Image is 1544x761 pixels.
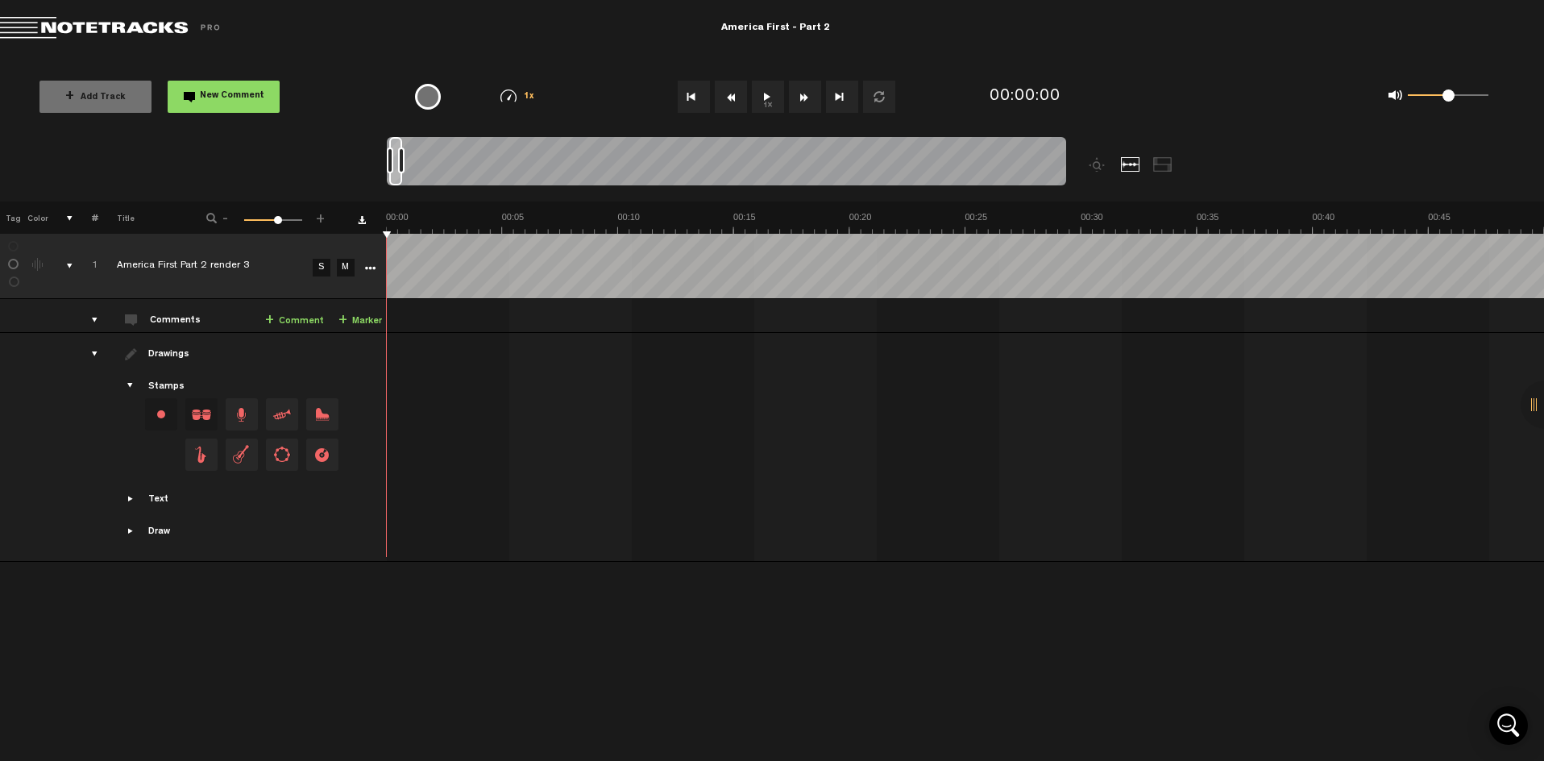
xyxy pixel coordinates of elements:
[219,211,232,221] span: -
[148,526,170,539] div: Draw
[415,84,441,110] div: {{ tooltip_message }}
[168,81,280,113] button: New Comment
[789,81,821,113] button: Fast Forward
[73,299,98,333] td: comments
[185,439,218,471] span: Drag and drop a stamp
[313,259,330,277] a: S
[76,259,101,274] div: Click to change the order number
[98,234,308,299] td: Click to edit the title America First Part 2 render 3
[125,525,138,538] span: Showcase draw menu
[73,333,98,562] td: drawings
[148,348,193,362] div: Drawings
[125,380,138,393] span: Showcase stamps
[73,202,98,234] th: #
[524,93,535,102] span: 1x
[226,398,258,430] span: Drag and drop a stamp
[500,89,517,102] img: speedometer.svg
[715,81,747,113] button: Rewind
[338,314,347,327] span: +
[338,312,382,331] a: Marker
[863,81,895,113] button: Loop
[39,81,151,113] button: +Add Track
[266,439,298,471] span: Drag and drop a stamp
[752,81,784,113] button: 1x
[150,314,204,328] div: Comments
[27,258,51,272] div: Change the color of the waveform
[185,398,218,430] span: Drag and drop a stamp
[65,90,74,103] span: +
[306,439,338,471] span: Drag and drop a stamp
[125,493,138,505] span: Showcase text
[24,234,48,299] td: Change the color of the waveform
[362,260,377,274] a: More
[265,312,324,331] a: Comment
[51,258,76,274] div: comments, stamps & drawings
[337,259,355,277] a: M
[65,94,126,102] span: Add Track
[76,312,101,328] div: comments
[1489,706,1528,745] div: Open Intercom Messenger
[117,259,326,275] div: Click to edit the title
[73,234,98,299] td: Click to change the order number 1
[24,202,48,234] th: Color
[148,380,185,394] div: Stamps
[98,202,185,234] th: Title
[678,81,710,113] button: Go to beginning
[358,216,366,224] a: Download comments
[226,439,258,471] span: Drag and drop a stamp
[314,211,327,221] span: +
[476,89,559,103] div: 1x
[266,398,298,430] span: Drag and drop a stamp
[265,314,274,327] span: +
[990,85,1060,109] div: 00:00:00
[145,398,177,430] div: Change stamp color.To change the color of an existing stamp, select the stamp on the right and th...
[306,398,338,430] span: Drag and drop a stamp
[200,92,264,101] span: New Comment
[826,81,858,113] button: Go to end
[148,493,168,507] div: Text
[48,234,73,299] td: comments, stamps & drawings
[76,346,101,362] div: drawings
